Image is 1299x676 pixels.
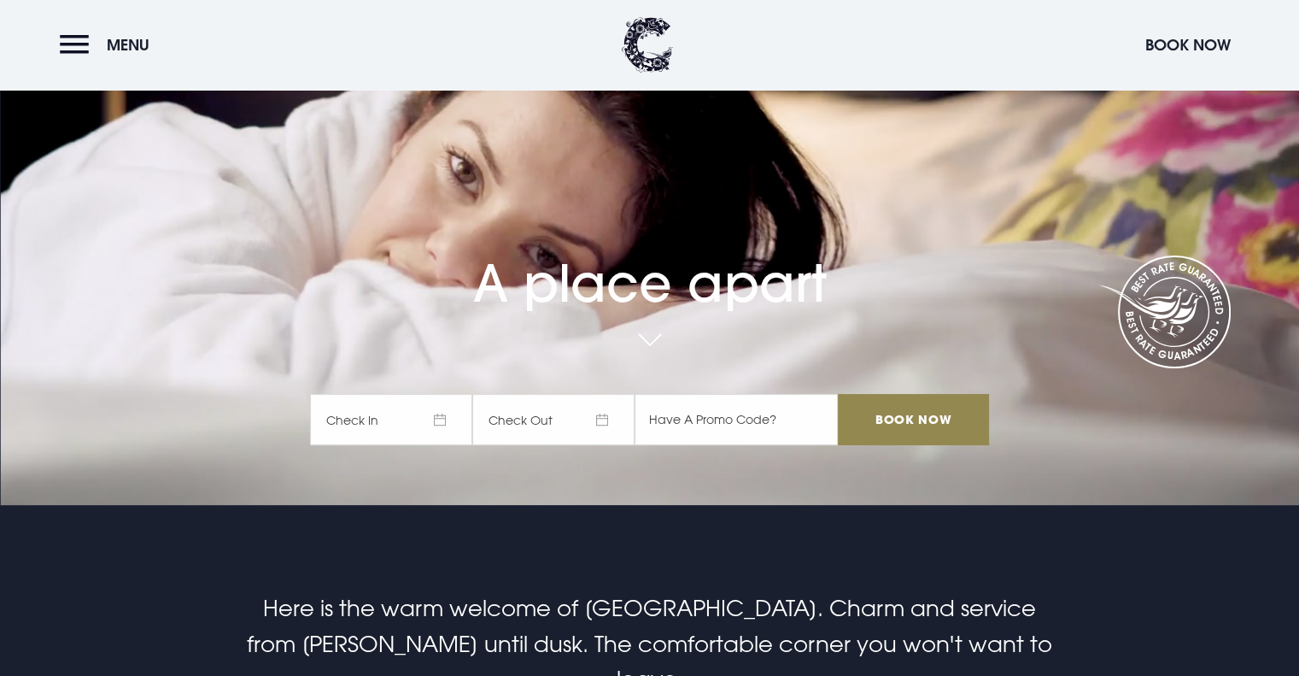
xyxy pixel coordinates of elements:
span: Check Out [472,394,635,445]
img: Clandeboye Lodge [622,17,673,73]
span: Menu [107,35,149,55]
input: Have A Promo Code? [635,394,838,445]
span: Check In [310,394,472,445]
button: Menu [60,26,158,63]
button: Book Now [1137,26,1239,63]
input: Book Now [838,394,988,445]
h1: A place apart [310,212,988,314]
